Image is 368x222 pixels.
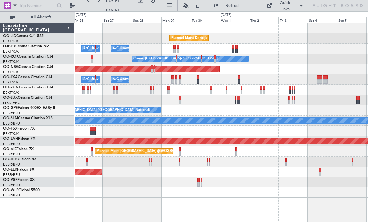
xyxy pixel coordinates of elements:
[3,55,19,59] span: OO-ROK
[3,168,17,172] span: OO-ELK
[97,147,195,156] div: Planned Maint [GEOGRAPHIC_DATA] ([GEOGRAPHIC_DATA])
[3,158,19,161] span: OO-HHO
[3,101,20,105] a: LFSN/ENC
[133,54,218,64] div: Owner [GEOGRAPHIC_DATA]-[GEOGRAPHIC_DATA]
[113,75,138,84] div: A/C Unavailable
[221,12,231,18] div: [DATE]
[3,65,19,69] span: OO-NSG
[3,127,35,130] a: OO-FSXFalcon 7X
[3,158,36,161] a: OO-HHOFalcon 8X
[278,17,308,23] div: Fri 3
[3,168,34,172] a: OO-ELKFalcon 8X
[3,34,16,38] span: OO-JID
[220,17,249,23] div: Wed 1
[3,39,19,44] a: EBKT/KJK
[337,17,366,23] div: Sun 5
[3,147,17,151] span: OO-AIE
[3,55,53,59] a: OO-ROKCessna Citation CJ4
[220,3,246,8] span: Refresh
[3,137,35,141] a: OO-LAHFalcon 7X
[3,75,52,79] a: OO-LXACessna Citation CJ4
[3,86,19,89] span: OO-ZUN
[3,70,19,74] a: EBKT/KJK
[211,1,248,11] button: Refresh
[3,127,17,130] span: OO-FSX
[132,17,161,23] div: Sun 28
[3,86,53,89] a: OO-ZUNCessna Citation CJ4
[308,17,337,23] div: Sat 4
[3,183,20,187] a: EBBR/BRU
[3,178,17,182] span: OO-VSF
[249,17,278,23] div: Thu 2
[83,75,199,84] div: A/C Unavailable [GEOGRAPHIC_DATA] ([GEOGRAPHIC_DATA] National)
[73,17,103,23] div: Fri 26
[3,188,40,192] a: OO-WLPGlobal 5500
[3,45,15,48] span: D-IBLU
[3,106,55,110] a: OO-GPEFalcon 900EX EASy II
[3,193,20,198] a: EBBR/BRU
[171,34,244,43] div: Planned Maint Kortrijk-[GEOGRAPHIC_DATA]
[3,137,18,141] span: OO-LAH
[264,1,307,11] button: Quick Links
[3,96,52,100] a: OO-LUXCessna Citation CJ4
[46,106,150,115] div: No Crew [GEOGRAPHIC_DATA] ([GEOGRAPHIC_DATA] National)
[76,12,86,18] div: [DATE]
[3,172,20,177] a: EBBR/BRU
[16,15,66,19] span: All Aircraft
[3,59,19,64] a: EBKT/KJK
[3,49,19,54] a: EBKT/KJK
[3,80,19,85] a: EBKT/KJK
[3,96,18,100] span: OO-LUX
[7,12,68,22] button: All Aircraft
[3,75,18,79] span: OO-LXA
[3,106,18,110] span: OO-GPE
[3,131,19,136] a: EBKT/KJK
[3,162,20,167] a: EBBR/BRU
[3,116,53,120] a: OO-SLMCessna Citation XLS
[3,147,34,151] a: OO-AIEFalcon 7X
[191,17,220,23] div: Tue 30
[83,44,199,53] div: A/C Unavailable [GEOGRAPHIC_DATA] ([GEOGRAPHIC_DATA] National)
[3,111,20,116] a: EBBR/BRU
[3,178,35,182] a: OO-VSFFalcon 8X
[3,188,18,192] span: OO-WLP
[3,45,49,48] a: D-IBLUCessna Citation M2
[103,17,132,23] div: Sat 27
[3,121,20,126] a: EBBR/BRU
[19,1,55,10] input: Trip Number
[3,152,20,157] a: EBBR/BRU
[3,90,19,95] a: EBKT/KJK
[3,65,53,69] a: OO-NSGCessna Citation CJ4
[113,44,212,53] div: A/C Unavailable [GEOGRAPHIC_DATA]-[GEOGRAPHIC_DATA]
[3,34,44,38] a: OO-JIDCessna CJ1 525
[161,17,191,23] div: Mon 29
[3,142,20,146] a: EBBR/BRU
[3,116,18,120] span: OO-SLM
